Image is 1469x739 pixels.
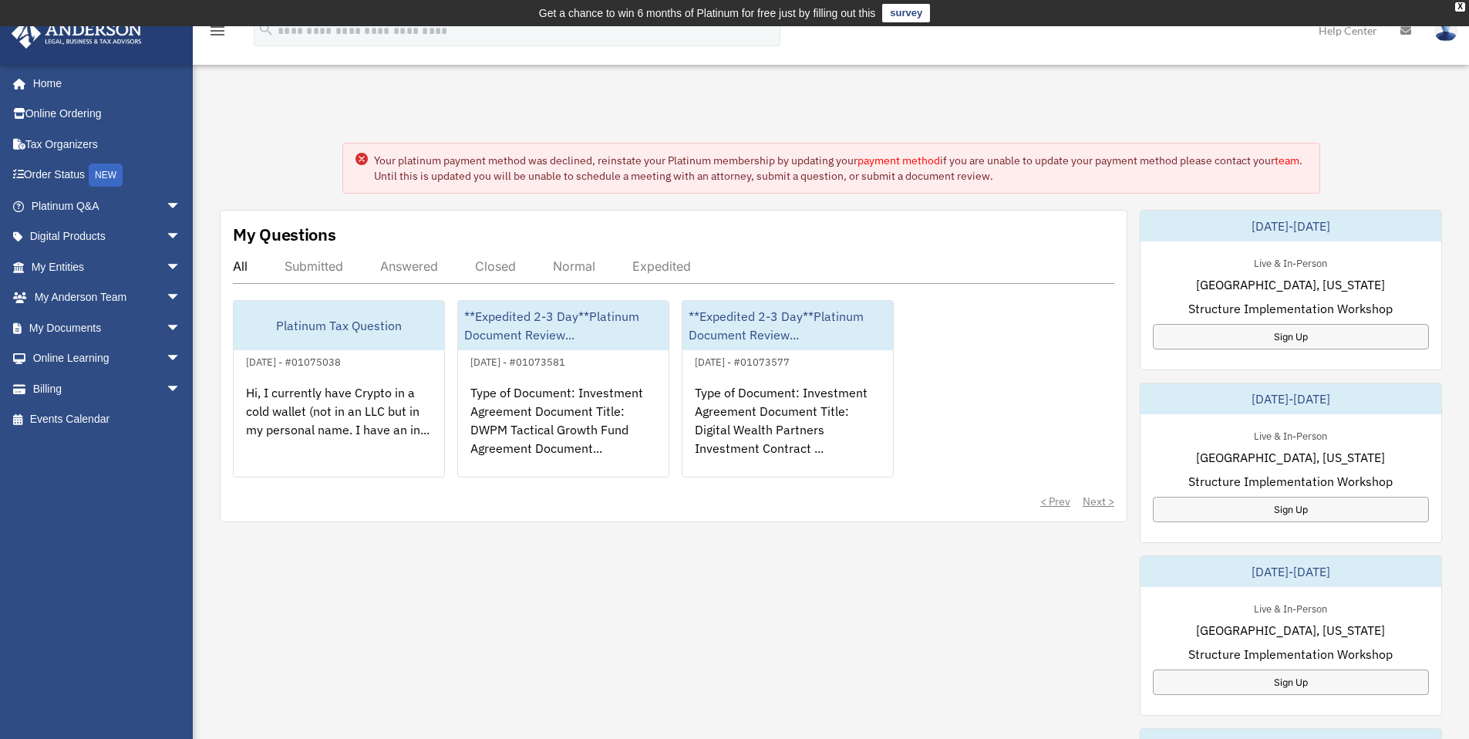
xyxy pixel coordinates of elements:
a: Sign Up [1153,670,1429,695]
div: Type of Document: Investment Agreement Document Title: DWPM Tactical Growth Fund Agreement Docume... [458,371,669,491]
div: [DATE]-[DATE] [1140,383,1441,414]
div: close [1455,2,1465,12]
a: Sign Up [1153,324,1429,349]
a: survey [882,4,930,22]
span: Structure Implementation Workshop [1188,472,1393,491]
a: payment method [857,154,940,167]
a: Billingarrow_drop_down [11,373,204,404]
div: [DATE] - #01075038 [234,353,353,369]
div: Platinum Tax Question [234,301,444,350]
div: Closed [475,258,516,274]
a: Online Learningarrow_drop_down [11,343,204,374]
i: menu [208,22,227,40]
div: [DATE] - #01073581 [458,353,578,369]
div: Submitted [285,258,343,274]
span: [GEOGRAPHIC_DATA], [US_STATE] [1196,621,1385,639]
a: Online Ordering [11,99,204,130]
a: Digital Productsarrow_drop_down [11,221,204,252]
a: team [1275,154,1299,167]
a: My Anderson Teamarrow_drop_down [11,282,204,313]
span: arrow_drop_down [166,343,197,375]
span: [GEOGRAPHIC_DATA], [US_STATE] [1196,275,1385,294]
div: All [233,258,248,274]
a: **Expedited 2-3 Day**Platinum Document Review...[DATE] - #01073581Type of Document: Investment Ag... [457,300,669,477]
img: User Pic [1434,19,1457,42]
div: NEW [89,164,123,187]
img: Anderson Advisors Platinum Portal [7,19,147,49]
a: Sign Up [1153,497,1429,522]
i: search [258,21,275,38]
div: Live & In-Person [1242,427,1339,443]
a: My Documentsarrow_drop_down [11,312,204,343]
span: arrow_drop_down [166,221,197,253]
div: Answered [380,258,438,274]
div: **Expedited 2-3 Day**Platinum Document Review... [682,301,893,350]
a: Platinum Tax Question[DATE] - #01075038Hi, I currently have Crypto in a cold wallet (not in an LL... [233,300,445,477]
a: My Entitiesarrow_drop_down [11,251,204,282]
a: menu [208,27,227,40]
div: [DATE]-[DATE] [1140,211,1441,241]
div: Normal [553,258,595,274]
a: Platinum Q&Aarrow_drop_down [11,191,204,221]
div: [DATE] - #01073577 [682,353,802,369]
span: Structure Implementation Workshop [1188,645,1393,663]
a: Home [11,68,197,99]
a: Events Calendar [11,404,204,435]
span: Structure Implementation Workshop [1188,299,1393,318]
a: Tax Organizers [11,129,204,160]
div: **Expedited 2-3 Day**Platinum Document Review... [458,301,669,350]
div: Live & In-Person [1242,599,1339,616]
div: My Questions [233,223,336,246]
span: arrow_drop_down [166,191,197,222]
span: arrow_drop_down [166,312,197,344]
div: Your platinum payment method was declined, reinstate your Platinum membership by updating your if... [374,153,1307,184]
div: Get a chance to win 6 months of Platinum for free just by filling out this [539,4,876,22]
div: Live & In-Person [1242,254,1339,270]
span: [GEOGRAPHIC_DATA], [US_STATE] [1196,448,1385,467]
span: arrow_drop_down [166,373,197,405]
a: Order StatusNEW [11,160,204,191]
a: **Expedited 2-3 Day**Platinum Document Review...[DATE] - #01073577Type of Document: Investment Ag... [682,300,894,477]
div: [DATE]-[DATE] [1140,556,1441,587]
span: arrow_drop_down [166,282,197,314]
div: Hi, I currently have Crypto in a cold wallet (not in an LLC but in my personal name. I have an in... [234,371,444,491]
div: Type of Document: Investment Agreement Document Title: Digital Wealth Partners Investment Contrac... [682,371,893,491]
div: Expedited [632,258,691,274]
span: arrow_drop_down [166,251,197,283]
